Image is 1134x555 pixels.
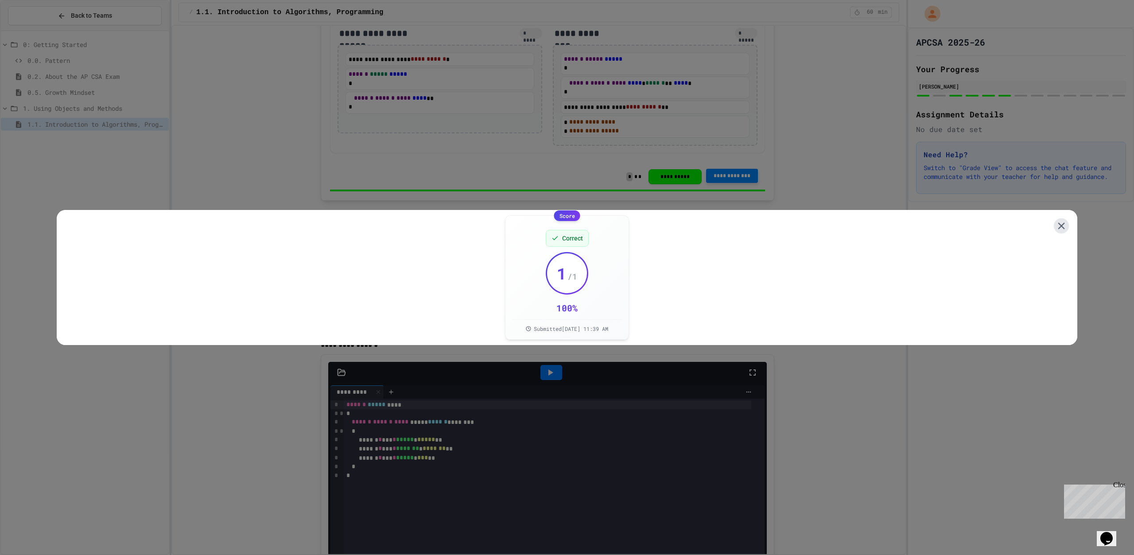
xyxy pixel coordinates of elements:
[534,325,608,332] span: Submitted [DATE] 11:39 AM
[556,302,578,314] div: 100 %
[554,210,580,221] div: Score
[557,264,567,282] span: 1
[4,4,61,56] div: Chat with us now!Close
[1097,520,1125,546] iframe: chat widget
[567,270,577,283] span: / 1
[1060,481,1125,519] iframe: chat widget
[562,234,583,243] span: Correct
